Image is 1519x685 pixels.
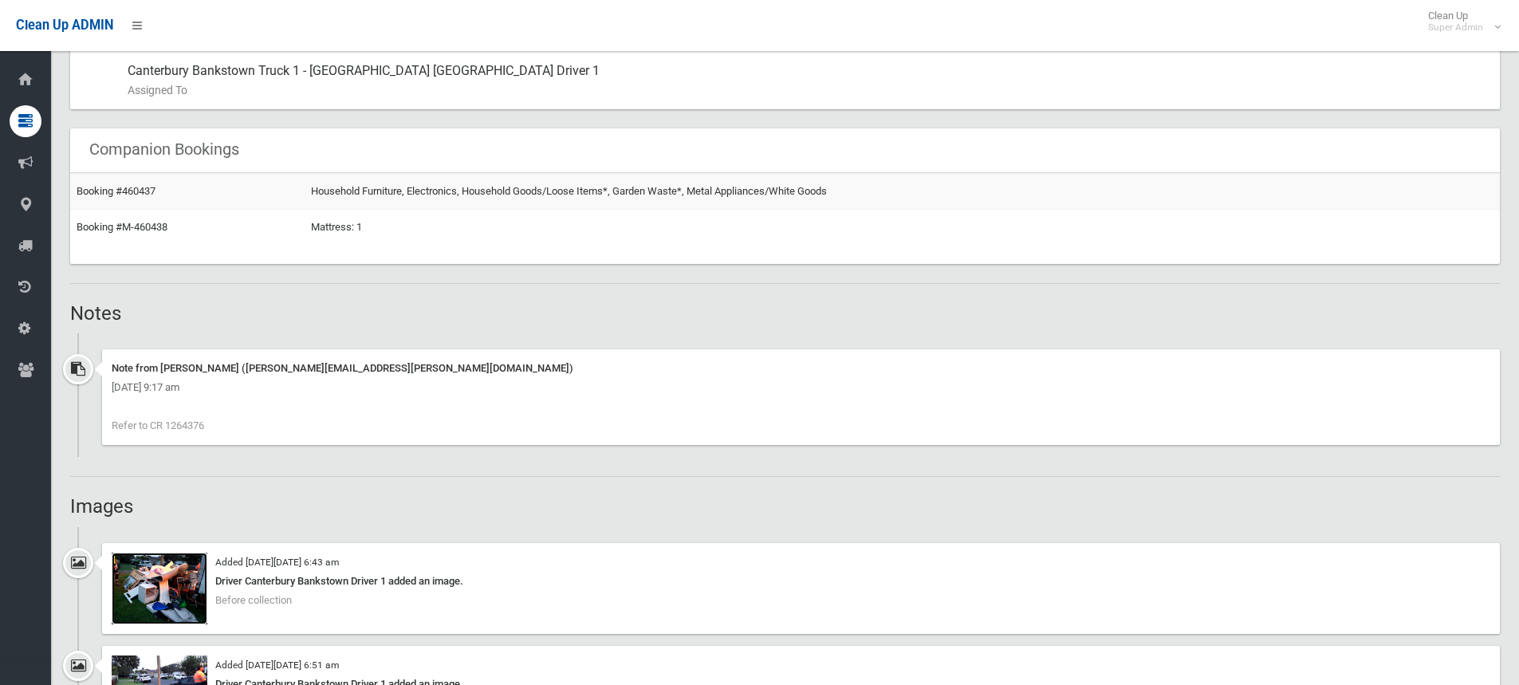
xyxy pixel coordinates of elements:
[112,419,204,431] span: Refer to CR 1264376
[77,221,167,233] a: Booking #M-460438
[215,557,339,568] small: Added [DATE][DATE] 6:43 am
[77,185,155,197] a: Booking #460437
[70,303,1500,324] h2: Notes
[128,52,1487,109] div: Canterbury Bankstown Truck 1 - [GEOGRAPHIC_DATA] [GEOGRAPHIC_DATA] Driver 1
[112,553,207,624] img: 2025-05-2606.43.203904523027834687723.jpg
[128,81,1487,100] small: Assigned To
[215,659,339,671] small: Added [DATE][DATE] 6:51 am
[112,572,1490,591] div: Driver Canterbury Bankstown Driver 1 added an image.
[305,209,1500,245] td: Mattress: 1
[1420,10,1499,33] span: Clean Up
[1428,22,1483,33] small: Super Admin
[112,359,1490,378] div: Note from [PERSON_NAME] ([PERSON_NAME][EMAIL_ADDRESS][PERSON_NAME][DOMAIN_NAME])
[215,594,292,606] span: Before collection
[112,378,1490,397] div: [DATE] 9:17 am
[16,18,113,33] span: Clean Up ADMIN
[70,134,258,165] header: Companion Bookings
[70,496,1500,517] h2: Images
[305,173,1500,209] td: Household Furniture, Electronics, Household Goods/Loose Items*, Garden Waste*, Metal Appliances/W...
